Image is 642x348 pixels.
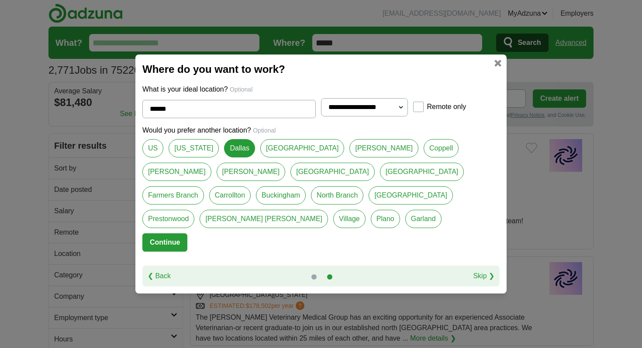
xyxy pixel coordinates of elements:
a: Carrollton [209,186,251,205]
a: Prestonwood [142,210,194,228]
span: Optional [253,127,276,134]
h2: Where do you want to work? [142,61,500,77]
span: Optional [230,86,252,93]
a: North Branch [311,186,363,205]
a: [PERSON_NAME] [217,163,286,181]
a: US [142,139,163,157]
a: [US_STATE] [169,139,219,157]
a: [PERSON_NAME] [349,139,418,157]
p: What is your ideal location? [142,84,500,95]
a: Plano [371,210,400,228]
a: [GEOGRAPHIC_DATA] [369,186,453,205]
a: Buckingham [256,186,306,205]
a: ❮ Back [148,271,171,281]
a: Coppell [424,139,459,157]
a: [GEOGRAPHIC_DATA] [290,163,375,181]
button: Continue [142,233,187,252]
a: [GEOGRAPHIC_DATA] [260,139,345,157]
label: Remote only [427,102,466,112]
a: Garland [405,210,442,228]
a: Village [333,210,366,228]
a: Farmers Branch [142,186,204,205]
a: [PERSON_NAME] [142,163,211,181]
a: [PERSON_NAME] [PERSON_NAME] [200,210,328,228]
a: Skip ❯ [473,271,494,281]
a: Dallas [224,139,255,157]
p: Would you prefer another location? [142,125,500,136]
a: [GEOGRAPHIC_DATA] [380,163,464,181]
